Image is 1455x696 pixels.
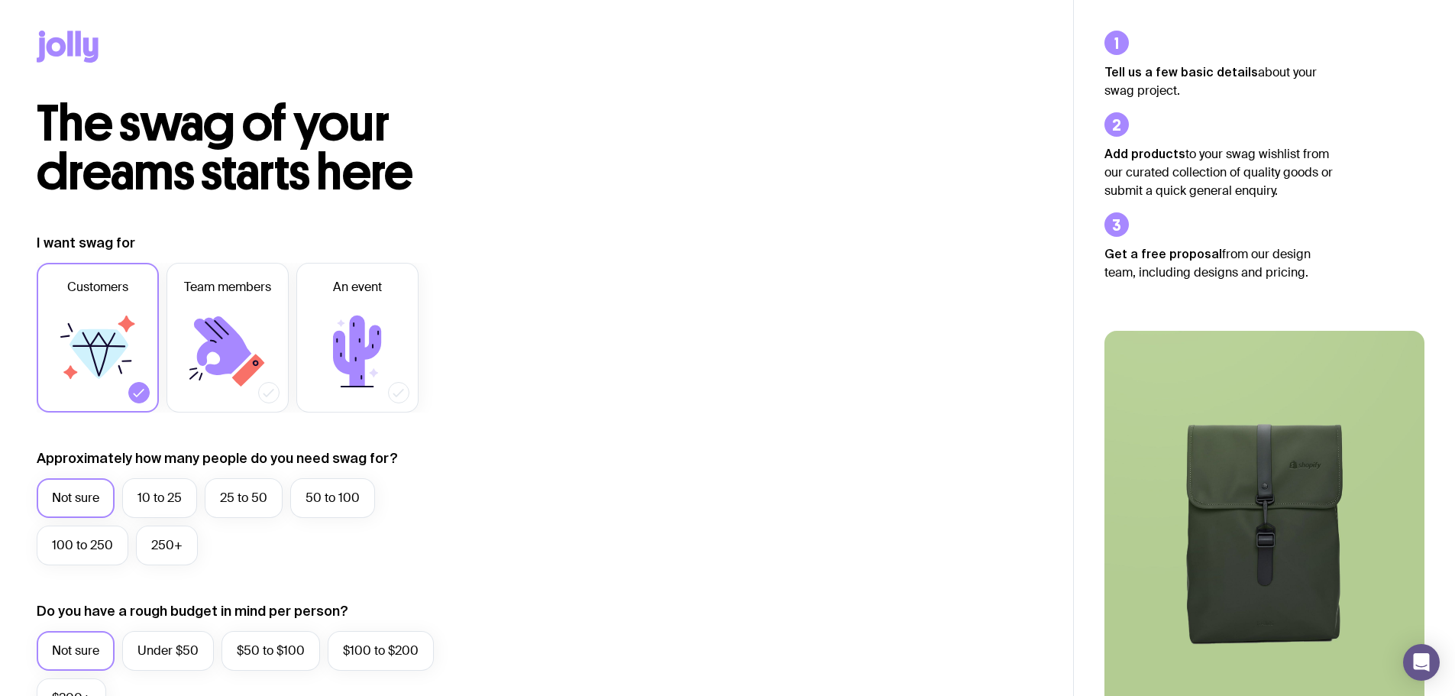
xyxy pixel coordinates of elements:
[1104,147,1185,160] strong: Add products
[1104,244,1334,282] p: from our design team, including designs and pricing.
[67,278,128,296] span: Customers
[37,631,115,671] label: Not sure
[1104,247,1222,261] strong: Get a free proposal
[37,526,128,565] label: 100 to 250
[37,602,348,620] label: Do you have a rough budget in mind per person?
[328,631,434,671] label: $100 to $200
[37,478,115,518] label: Not sure
[221,631,320,671] label: $50 to $100
[122,478,197,518] label: 10 to 25
[184,278,271,296] span: Team members
[1104,63,1334,100] p: about your swag project.
[37,93,413,202] span: The swag of your dreams starts here
[1403,644,1440,681] div: Open Intercom Messenger
[37,449,398,468] label: Approximately how many people do you need swag for?
[37,234,135,252] label: I want swag for
[290,478,375,518] label: 50 to 100
[333,278,382,296] span: An event
[1104,65,1258,79] strong: Tell us a few basic details
[136,526,198,565] label: 250+
[205,478,283,518] label: 25 to 50
[1104,144,1334,200] p: to your swag wishlist from our curated collection of quality goods or submit a quick general enqu...
[122,631,214,671] label: Under $50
